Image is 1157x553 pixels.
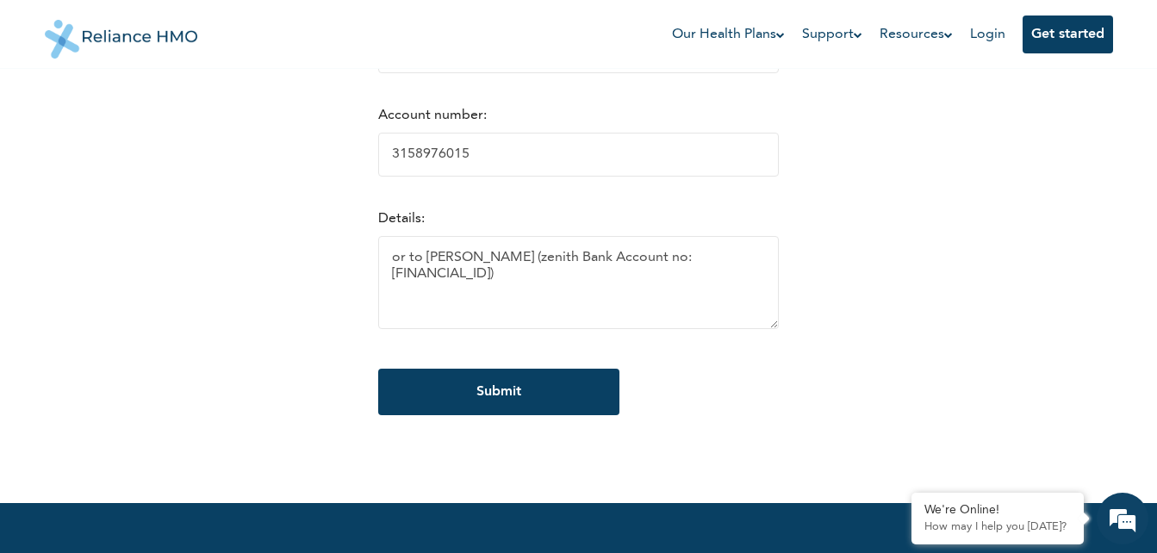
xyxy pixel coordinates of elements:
[924,503,1071,518] div: We're Online!
[9,403,328,463] textarea: Type your message and hit 'Enter'
[1023,16,1113,53] button: Get started
[90,96,289,119] div: Chat with us now
[378,369,619,415] input: Submit
[802,24,862,45] a: Support
[970,28,1005,41] a: Login
[672,24,785,45] a: Our Health Plans
[378,109,487,122] label: Account number:
[32,86,70,129] img: d_794563401_company_1708531726252_794563401
[880,24,953,45] a: Resources
[100,183,238,357] span: We're online!
[45,7,198,59] img: Reliance HMO's Logo
[283,9,324,50] div: Minimize live chat window
[169,463,329,517] div: FAQs
[378,212,425,226] label: Details:
[924,520,1071,534] p: How may I help you today?
[9,494,169,506] span: Conversation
